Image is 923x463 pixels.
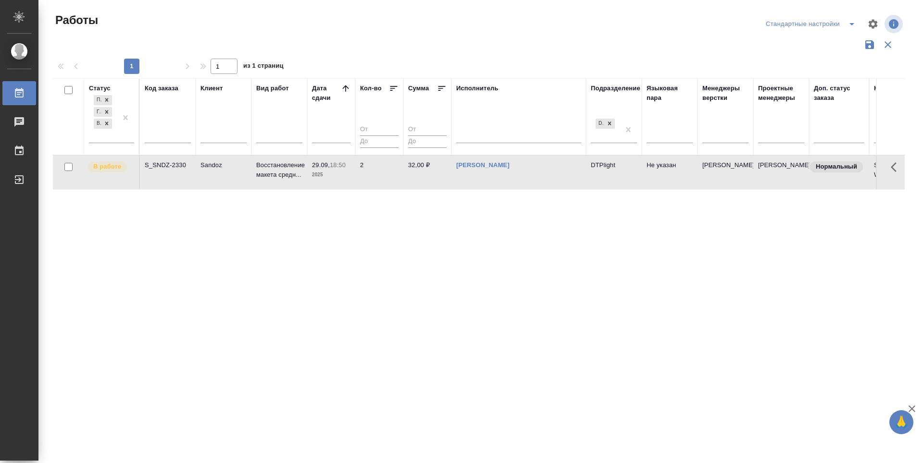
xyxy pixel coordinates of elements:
div: split button [763,16,861,32]
div: Подразделение [591,84,640,93]
input: От [408,124,447,136]
p: 29.09, [312,161,330,169]
div: S_SNDZ-2330 [145,160,191,170]
div: Исполнитель [456,84,499,93]
input: До [360,135,399,147]
div: Подбор, Готов к работе, В работе [93,106,113,118]
input: От [360,124,399,136]
span: 🙏 [893,412,910,432]
td: Не указан [642,156,698,189]
div: Подбор, Готов к работе, В работе [93,118,113,130]
p: Восстановление макета средн... [256,160,302,180]
div: Сумма [408,84,429,93]
div: Кол-во [360,84,382,93]
span: Посмотреть информацию [885,15,905,33]
button: 🙏 [889,410,913,434]
input: До [408,135,447,147]
div: DTPlight [596,119,604,129]
p: Нормальный [816,162,857,171]
td: 32,00 ₽ [403,156,451,189]
button: Здесь прячутся важные кнопки [885,156,908,179]
p: В работе [93,162,121,171]
div: В работе [94,119,101,129]
span: Работы [53,12,98,28]
div: Подбор [94,95,101,105]
div: Доп. статус заказа [814,84,864,103]
a: [PERSON_NAME] [456,161,510,169]
div: Языковая пара [647,84,693,103]
div: Дата сдачи [312,84,341,103]
td: [PERSON_NAME] [753,156,809,189]
div: Готов к работе [94,107,101,117]
div: Клиент [200,84,223,93]
span: из 1 страниц [243,60,284,74]
div: Проектные менеджеры [758,84,804,103]
td: DTPlight [586,156,642,189]
div: Подбор, Готов к работе, В работе [93,94,113,106]
div: Код заказа [145,84,178,93]
div: DTPlight [595,118,616,130]
div: Статус [89,84,111,93]
td: 2 [355,156,403,189]
div: Исполнитель выполняет работу [87,160,134,173]
div: Менеджеры верстки [702,84,748,103]
p: Sandoz [200,160,247,170]
button: Сбросить фильтры [879,36,897,54]
button: Сохранить фильтры [861,36,879,54]
p: 18:50 [330,161,346,169]
p: [PERSON_NAME] [702,160,748,170]
span: Настроить таблицу [861,12,885,36]
div: Код работы [874,84,911,93]
p: 2025 [312,170,350,180]
div: Вид работ [256,84,289,93]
